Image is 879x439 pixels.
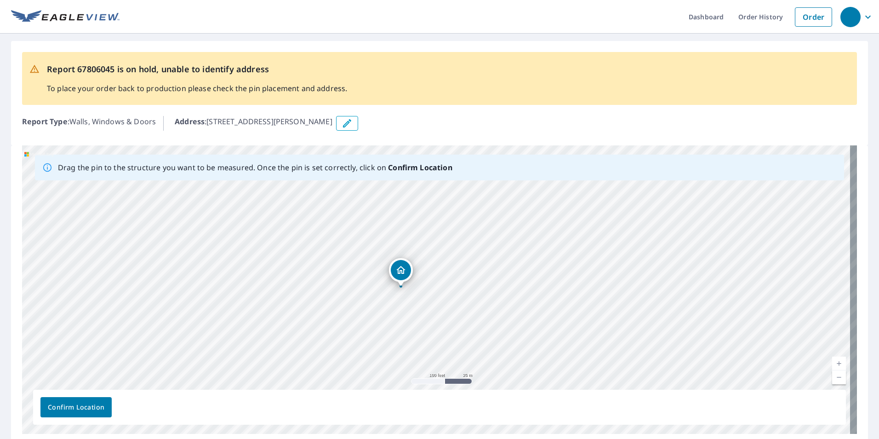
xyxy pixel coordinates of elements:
[22,116,156,131] p: : Walls, Windows & Doors
[47,63,347,75] p: Report 67806045 is on hold, unable to identify address
[832,370,846,384] a: Current Level 18, Zoom Out
[11,10,120,24] img: EV Logo
[47,83,347,94] p: To place your order back to production please check the pin placement and address.
[40,397,112,417] button: Confirm Location
[389,258,413,287] div: Dropped pin, building 1, Residential property, N4862 N Meade St Appleton, WI 54913
[22,116,68,127] b: Report Type
[175,116,332,131] p: : [STREET_ADDRESS][PERSON_NAME]
[388,162,452,173] b: Confirm Location
[58,162,452,173] p: Drag the pin to the structure you want to be measured. Once the pin is set correctly, click on
[48,402,104,413] span: Confirm Location
[175,116,205,127] b: Address
[832,357,846,370] a: Current Level 18, Zoom In
[795,7,832,27] a: Order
